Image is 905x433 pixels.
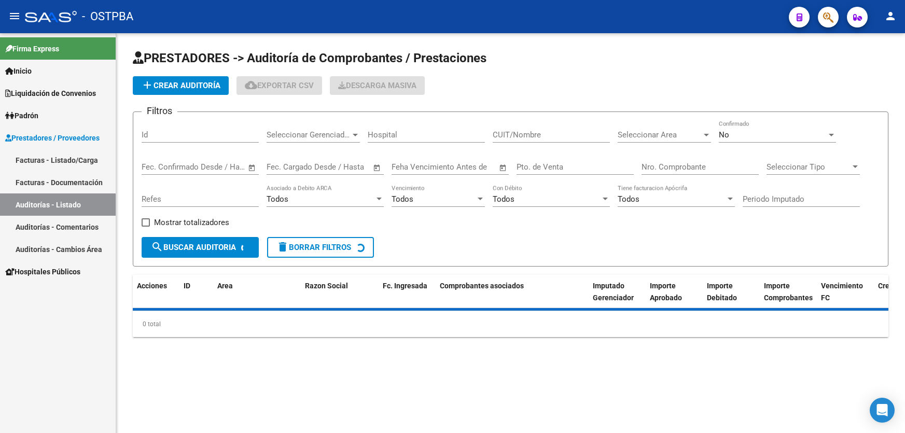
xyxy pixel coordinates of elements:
[213,275,286,320] datatable-header-cell: Area
[650,282,682,302] span: Importe Aprobado
[719,130,729,139] span: No
[338,81,416,90] span: Descarga Masiva
[383,282,427,290] span: Fc. Ingresada
[141,81,220,90] span: Crear Auditoría
[245,79,257,91] mat-icon: cloud_download
[246,162,258,174] button: Open calendar
[593,282,634,302] span: Imputado Gerenciador
[301,275,379,320] datatable-header-cell: Razon Social
[133,76,229,95] button: Crear Auditoría
[141,79,154,91] mat-icon: add
[267,130,351,139] span: Seleccionar Gerenciador
[646,275,703,320] datatable-header-cell: Importe Aprobado
[154,216,229,229] span: Mostrar totalizadores
[133,51,486,65] span: PRESTADORES -> Auditoría de Comprobantes / Prestaciones
[267,237,374,258] button: Borrar Filtros
[5,43,59,54] span: Firma Express
[760,275,817,320] datatable-header-cell: Importe Comprobantes
[870,398,895,423] div: Open Intercom Messenger
[371,162,383,174] button: Open calendar
[142,237,259,258] button: Buscar Auditoria
[276,243,351,252] span: Borrar Filtros
[821,282,863,302] span: Vencimiento FC
[179,275,213,320] datatable-header-cell: ID
[82,5,133,28] span: - OSTPBA
[497,162,509,174] button: Open calendar
[217,282,233,290] span: Area
[151,241,163,253] mat-icon: search
[5,110,38,121] span: Padrón
[589,275,646,320] datatable-header-cell: Imputado Gerenciador
[133,311,888,337] div: 0 total
[767,162,851,172] span: Seleccionar Tipo
[236,76,322,95] button: Exportar CSV
[618,194,639,204] span: Todos
[5,88,96,99] span: Liquidación de Convenios
[707,282,737,302] span: Importe Debitado
[436,275,589,320] datatable-header-cell: Comprobantes asociados
[884,10,897,22] mat-icon: person
[379,275,436,320] datatable-header-cell: Fc. Ingresada
[878,282,902,290] span: Creado
[193,162,243,172] input: Fecha fin
[184,282,190,290] span: ID
[330,76,425,95] app-download-masive: Descarga masiva de comprobantes (adjuntos)
[276,241,289,253] mat-icon: delete
[5,266,80,277] span: Hospitales Públicos
[137,282,167,290] span: Acciones
[392,194,413,204] span: Todos
[142,162,184,172] input: Fecha inicio
[5,65,32,77] span: Inicio
[493,194,514,204] span: Todos
[305,282,348,290] span: Razon Social
[318,162,368,172] input: Fecha fin
[440,282,524,290] span: Comprobantes asociados
[142,104,177,118] h3: Filtros
[703,275,760,320] datatable-header-cell: Importe Debitado
[8,10,21,22] mat-icon: menu
[764,282,813,302] span: Importe Comprobantes
[267,194,288,204] span: Todos
[267,162,309,172] input: Fecha inicio
[5,132,100,144] span: Prestadores / Proveedores
[133,275,179,320] datatable-header-cell: Acciones
[817,275,874,320] datatable-header-cell: Vencimiento FC
[151,243,236,252] span: Buscar Auditoria
[330,76,425,95] button: Descarga Masiva
[245,81,314,90] span: Exportar CSV
[618,130,702,139] span: Seleccionar Area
